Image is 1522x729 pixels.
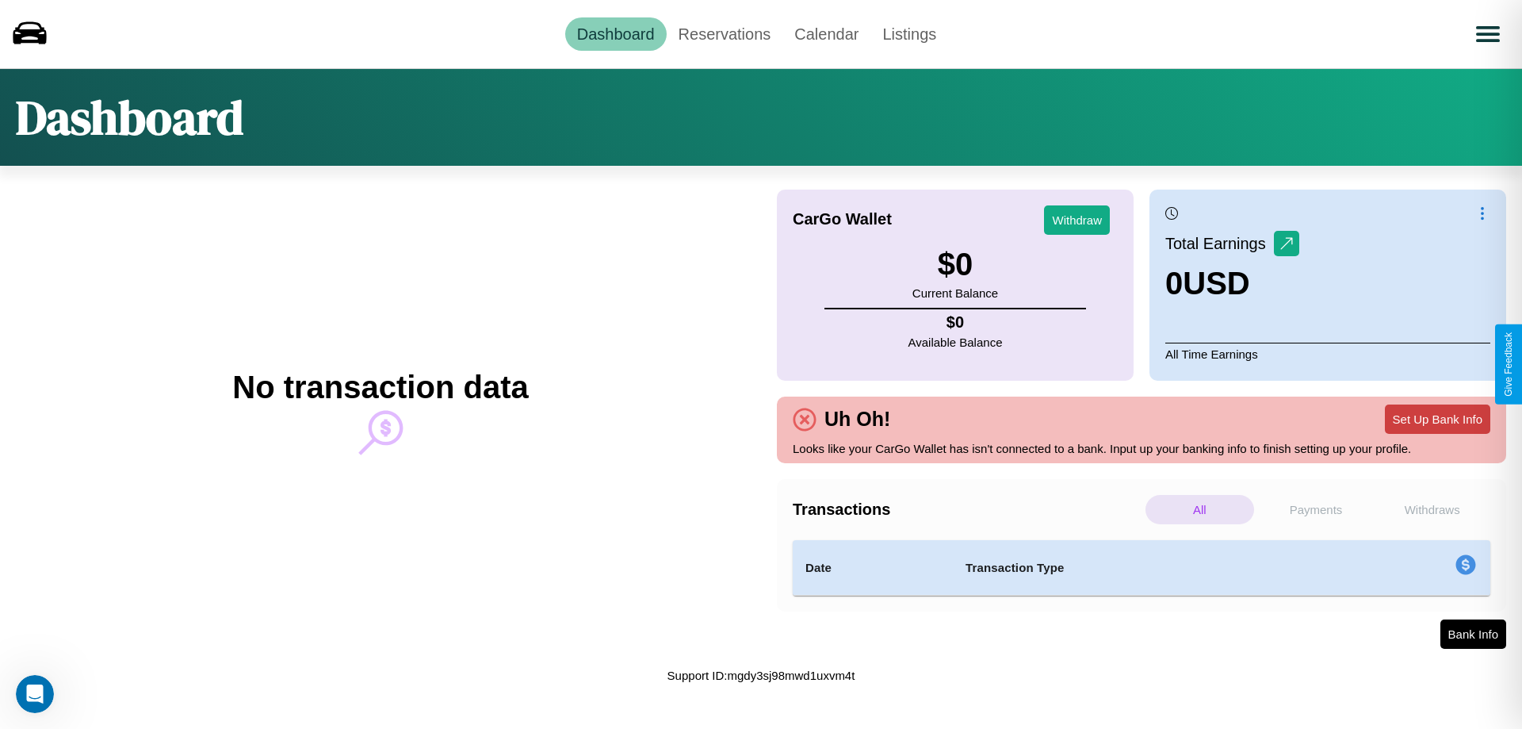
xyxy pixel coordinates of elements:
[816,408,898,431] h4: Uh Oh!
[805,558,940,577] h4: Date
[1165,266,1299,301] h3: 0 USD
[912,247,998,282] h3: $ 0
[966,558,1325,577] h4: Transaction Type
[1145,495,1254,524] p: All
[793,438,1490,459] p: Looks like your CarGo Wallet has isn't connected to a bank. Input up your banking info to finish ...
[1044,205,1110,235] button: Withdraw
[1385,405,1490,434] button: Set Up Bank Info
[232,370,528,405] h2: No transaction data
[16,675,54,713] iframe: Intercom live chat
[565,17,667,51] a: Dashboard
[793,540,1490,596] table: simple table
[667,665,855,686] p: Support ID: mgdy3sj98mwd1uxvm4t
[908,332,1003,353] p: Available Balance
[16,85,243,150] h1: Dashboard
[793,501,1141,519] h4: Transactions
[793,210,892,228] h4: CarGo Wallet
[908,313,1003,332] h4: $ 0
[912,282,998,304] p: Current Balance
[782,17,870,51] a: Calendar
[1165,343,1490,365] p: All Time Earnings
[870,17,948,51] a: Listings
[1165,229,1274,258] p: Total Earnings
[667,17,783,51] a: Reservations
[1378,495,1486,524] p: Withdraws
[1262,495,1371,524] p: Payments
[1440,620,1506,649] button: Bank Info
[1503,332,1514,397] div: Give Feedback
[1466,12,1510,56] button: Open menu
